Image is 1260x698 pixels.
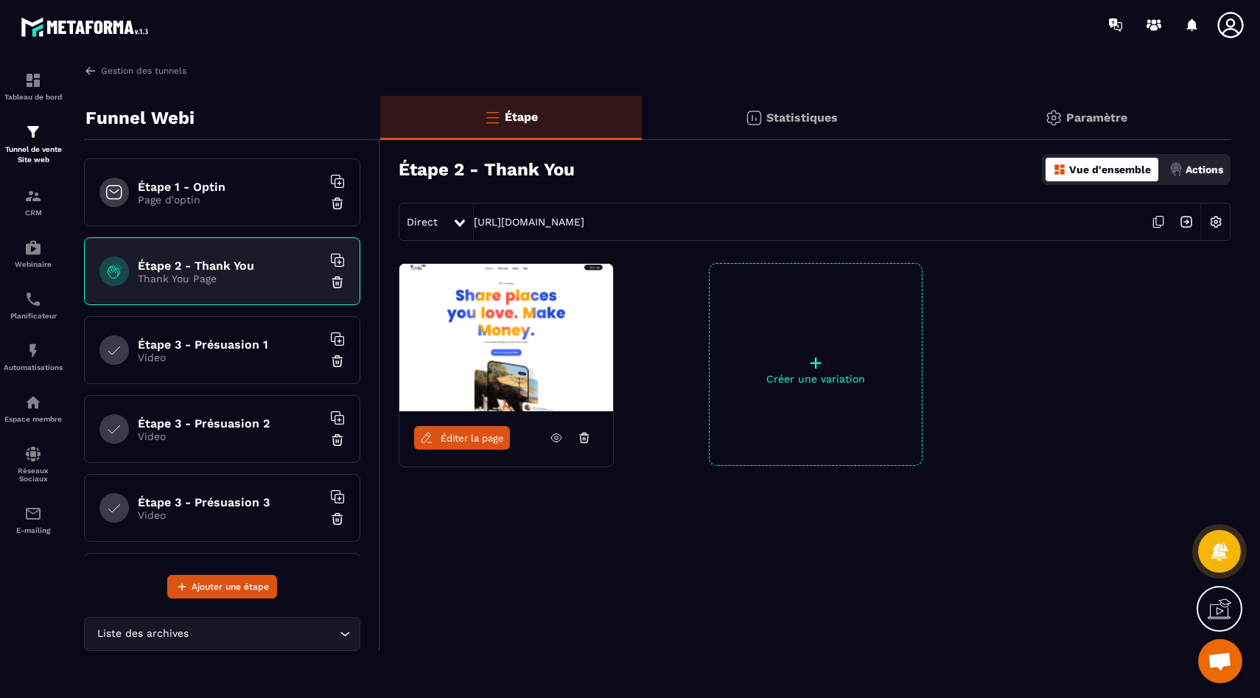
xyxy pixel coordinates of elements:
button: Ajouter une étape [167,575,277,598]
a: [URL][DOMAIN_NAME] [474,216,584,228]
h6: Étape 3 - Présuasion 1 [138,338,322,352]
img: scheduler [24,290,42,308]
p: Tableau de bord [4,93,63,101]
p: CRM [4,209,63,217]
img: automations [24,394,42,411]
p: E-mailing [4,526,63,534]
span: Liste des archives [94,626,192,642]
span: Direct [407,216,438,228]
p: Statistiques [766,111,838,125]
img: logo [21,13,153,41]
img: stats.20deebd0.svg [745,109,763,127]
img: trash [330,512,345,526]
img: trash [330,433,345,447]
img: automations [24,239,42,256]
a: schedulerschedulerPlanificateur [4,279,63,331]
a: formationformationTableau de bord [4,60,63,112]
h3: Étape 2 - Thank You [399,159,575,180]
img: formation [24,123,42,141]
img: trash [330,354,345,369]
h6: Étape 2 - Thank You [138,259,322,273]
img: formation [24,187,42,205]
p: Page d'optin [138,194,322,206]
p: Actions [1186,164,1223,175]
a: social-networksocial-networkRéseaux Sociaux [4,434,63,494]
a: Gestion des tunnels [84,64,186,77]
p: + [710,352,922,373]
p: Réseaux Sociaux [4,467,63,483]
img: arrow-next.bcc2205e.svg [1172,208,1200,236]
span: Éditer la page [441,433,504,444]
img: bars-o.4a397970.svg [483,108,501,126]
img: image [399,264,613,411]
div: Ouvrir le chat [1198,639,1242,683]
p: Video [138,509,322,521]
a: automationsautomationsWebinaire [4,228,63,279]
div: Search for option [84,617,360,651]
h6: Étape 3 - Présuasion 3 [138,495,322,509]
a: Éditer la page [414,426,510,450]
p: Créer une variation [710,373,922,385]
img: arrow [84,64,97,77]
img: setting-gr.5f69749f.svg [1045,109,1063,127]
img: email [24,505,42,523]
h6: Étape 1 - Optin [138,180,322,194]
h6: Étape 3 - Présuasion 2 [138,416,322,430]
p: Automatisations [4,363,63,371]
img: actions.d6e523a2.png [1169,163,1183,176]
a: formationformationTunnel de vente Site web [4,112,63,176]
p: Thank You Page [138,273,322,285]
img: trash [330,196,345,211]
a: automationsautomationsEspace membre [4,383,63,434]
span: Ajouter une étape [192,579,269,594]
p: Funnel Webi [85,103,195,133]
img: trash [330,275,345,290]
a: formationformationCRM [4,176,63,228]
p: Paramètre [1066,111,1127,125]
p: Vue d'ensemble [1069,164,1151,175]
input: Search for option [192,626,336,642]
p: Étape [505,110,538,124]
p: Video [138,430,322,442]
p: Espace membre [4,415,63,423]
p: Video [138,352,322,363]
a: automationsautomationsAutomatisations [4,331,63,383]
img: setting-w.858f3a88.svg [1202,208,1230,236]
img: formation [24,71,42,89]
img: automations [24,342,42,360]
img: dashboard-orange.40269519.svg [1053,163,1066,176]
p: Tunnel de vente Site web [4,144,63,165]
p: Planificateur [4,312,63,320]
p: Webinaire [4,260,63,268]
a: emailemailE-mailing [4,494,63,545]
img: social-network [24,445,42,463]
